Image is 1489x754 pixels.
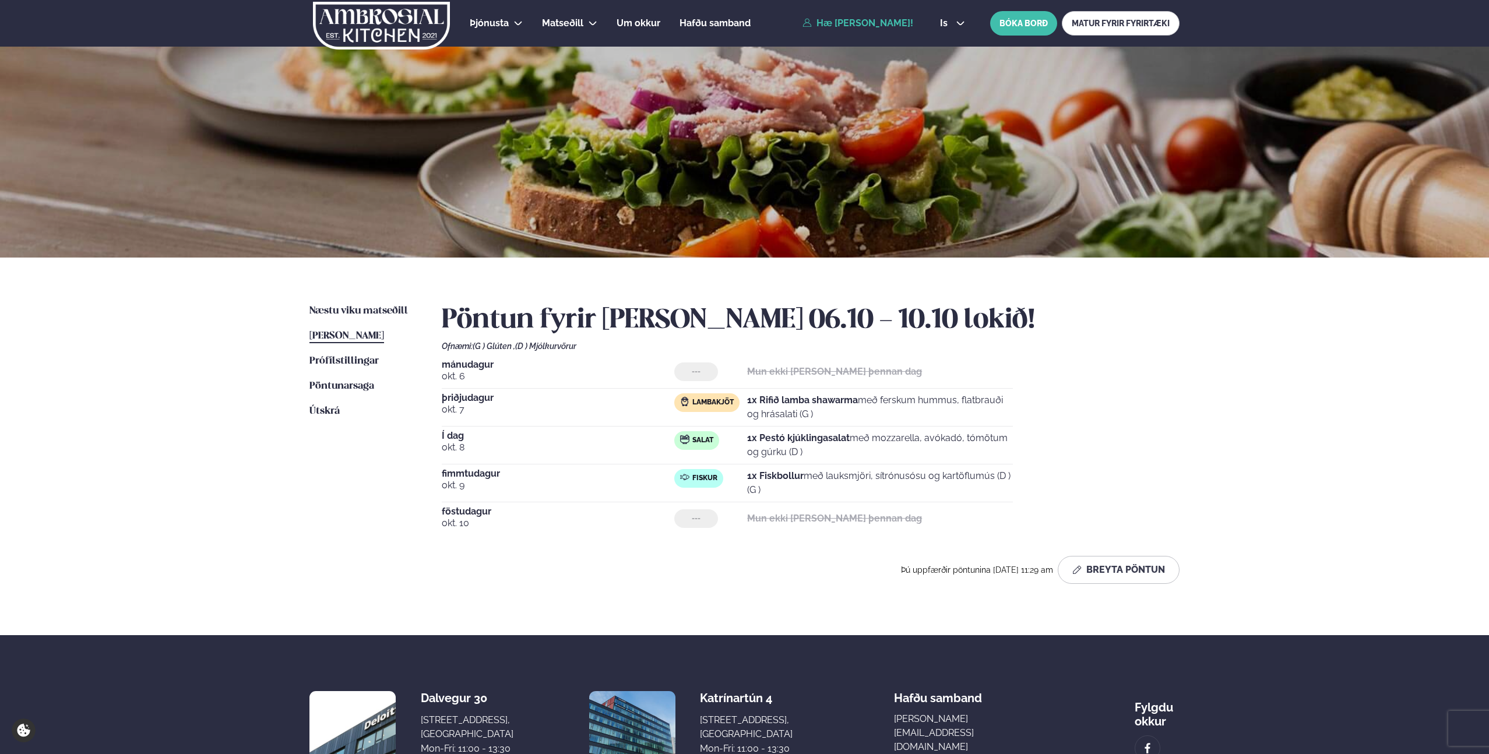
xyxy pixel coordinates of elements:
a: Prófílstillingar [309,354,379,368]
a: Næstu viku matseðill [309,304,408,318]
a: [PERSON_NAME][EMAIL_ADDRESS][DOMAIN_NAME] [894,712,1034,754]
span: Matseðill [542,17,583,29]
span: þriðjudagur [442,393,674,403]
span: Í dag [442,431,674,441]
div: Fylgdu okkur [1135,691,1180,728]
span: is [940,19,951,28]
span: Næstu viku matseðill [309,306,408,316]
div: [STREET_ADDRESS], [GEOGRAPHIC_DATA] [700,713,793,741]
strong: 1x Rifið lamba shawarma [747,394,858,406]
span: Um okkur [617,17,660,29]
strong: 1x Fiskbollur [747,470,804,481]
span: okt. 10 [442,516,674,530]
span: Prófílstillingar [309,356,379,366]
span: Salat [692,436,713,445]
img: logo [312,2,451,50]
a: Hæ [PERSON_NAME]! [802,18,913,29]
span: --- [692,514,701,523]
a: [PERSON_NAME] [309,329,384,343]
span: (D ) Mjólkurvörur [515,341,576,351]
a: Útskrá [309,404,340,418]
span: okt. 8 [442,441,674,454]
span: fimmtudagur [442,469,674,478]
button: is [931,19,974,28]
a: MATUR FYRIR FYRIRTÆKI [1062,11,1180,36]
span: Þjónusta [470,17,509,29]
a: Um okkur [617,16,660,30]
span: Útskrá [309,406,340,416]
span: Pöntunarsaga [309,381,374,391]
span: (G ) Glúten , [473,341,515,351]
span: Fiskur [692,474,717,483]
span: okt. 6 [442,369,674,383]
div: Katrínartún 4 [700,691,793,705]
div: [STREET_ADDRESS], [GEOGRAPHIC_DATA] [421,713,513,741]
img: salad.svg [680,435,689,444]
span: föstudagur [442,507,674,516]
strong: Mun ekki [PERSON_NAME] þennan dag [747,366,922,377]
div: Dalvegur 30 [421,691,513,705]
span: Þú uppfærðir pöntunina [DATE] 11:29 am [901,565,1053,575]
button: Breyta Pöntun [1058,556,1180,584]
p: með mozzarella, avókadó, tómötum og gúrku (D ) [747,431,1013,459]
p: með ferskum hummus, flatbrauði og hrásalati (G ) [747,393,1013,421]
span: [PERSON_NAME] [309,331,384,341]
a: Hafðu samband [680,16,751,30]
div: Ofnæmi: [442,341,1180,351]
p: með lauksmjöri, sítrónusósu og kartöflumús (D ) (G ) [747,469,1013,497]
span: okt. 9 [442,478,674,492]
span: Lambakjöt [692,398,734,407]
span: --- [692,367,701,376]
strong: Mun ekki [PERSON_NAME] þennan dag [747,513,922,524]
a: Matseðill [542,16,583,30]
img: fish.svg [680,473,689,482]
a: Pöntunarsaga [309,379,374,393]
span: mánudagur [442,360,674,369]
span: Hafðu samband [894,682,982,705]
a: Þjónusta [470,16,509,30]
button: BÓKA BORÐ [990,11,1057,36]
span: Hafðu samband [680,17,751,29]
strong: 1x Pestó kjúklingasalat [747,432,850,443]
h2: Pöntun fyrir [PERSON_NAME] 06.10 - 10.10 lokið! [442,304,1180,337]
img: Lamb.svg [680,397,689,406]
span: okt. 7 [442,403,674,417]
a: Cookie settings [12,718,36,742]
